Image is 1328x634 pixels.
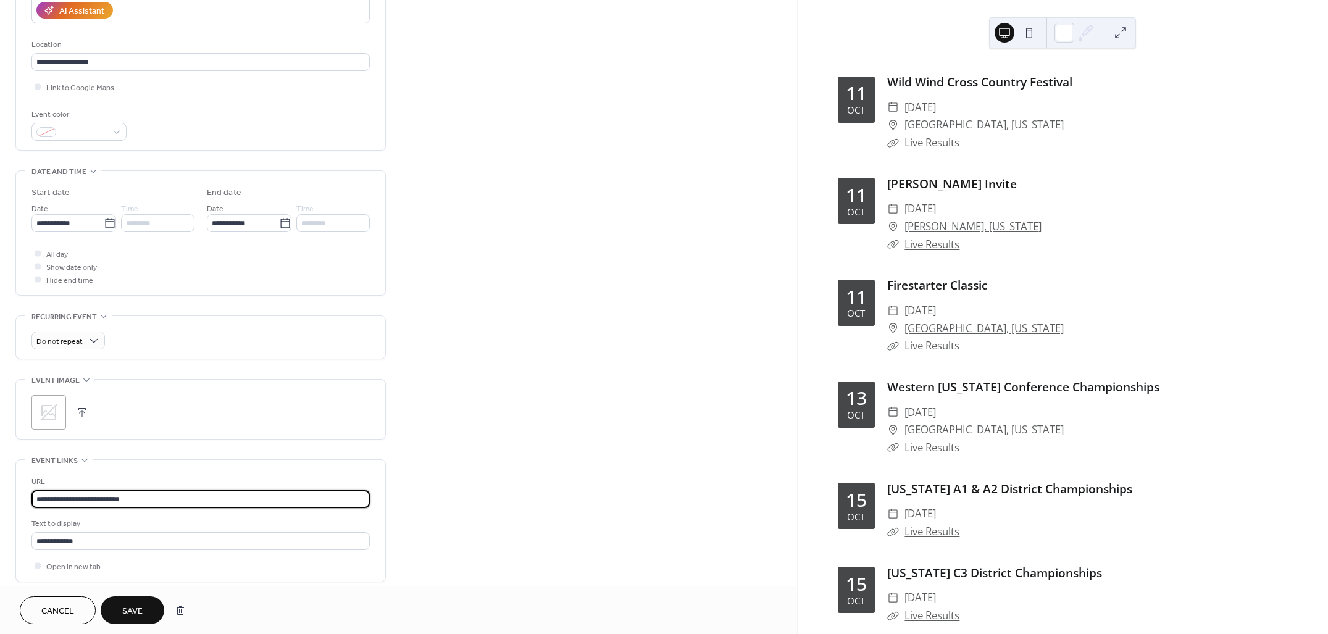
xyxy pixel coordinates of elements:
div: ​ [887,236,899,254]
span: Event image [31,374,80,387]
div: Oct [847,596,865,606]
span: [DATE] [904,200,936,218]
div: Oct [847,207,865,217]
a: [PERSON_NAME] Invite [887,175,1017,192]
div: AI Assistant [59,5,104,18]
button: Cancel [20,596,96,624]
span: Date [31,202,48,215]
div: End date [207,186,241,199]
span: [DATE] [904,99,936,117]
a: Firestarter Classic [887,277,988,293]
div: ​ [887,302,899,320]
div: ; [31,395,66,430]
a: Live Results [904,135,959,149]
span: All day [46,248,68,261]
a: [GEOGRAPHIC_DATA], [US_STATE] [904,421,1064,439]
div: ​ [887,505,899,523]
button: Save [101,596,164,624]
div: ​ [887,421,899,439]
span: Recurring event [31,311,97,323]
a: Live Results [904,524,959,538]
a: [GEOGRAPHIC_DATA], [US_STATE] [904,320,1064,338]
div: ​ [887,218,899,236]
div: ​ [887,116,899,134]
div: ​ [887,404,899,422]
span: Open in new tab [46,561,101,574]
span: Date and time [31,165,86,178]
span: Link to Google Maps [46,81,114,94]
div: ​ [887,607,899,625]
div: Oct [847,309,865,318]
a: [PERSON_NAME], [US_STATE] [904,218,1042,236]
a: Live Results [904,237,959,251]
div: Start date [31,186,70,199]
span: Time [296,202,314,215]
div: ​ [887,200,899,218]
span: Show date only [46,261,97,274]
span: Event links [31,454,78,467]
span: [DATE] [904,404,936,422]
span: [DATE] [904,505,936,523]
div: 13 [846,389,867,407]
span: Time [121,202,138,215]
div: ​ [887,337,899,355]
div: ​ [887,99,899,117]
div: URL [31,475,367,488]
a: [US_STATE] A1 & A2 District Championships [887,480,1132,497]
span: [DATE] [904,302,936,320]
a: [GEOGRAPHIC_DATA], [US_STATE] [904,116,1064,134]
div: Text to display [31,517,367,530]
button: AI Assistant [36,2,113,19]
div: ​ [887,320,899,338]
div: ​ [887,523,899,541]
div: ​ [887,439,899,457]
span: [DATE] [904,589,936,607]
div: 11 [846,288,867,306]
a: Live Results [904,338,959,352]
div: 15 [846,491,867,509]
div: Oct [847,106,865,115]
a: Wild Wind Cross Country Festival [887,73,1072,90]
span: Hide end time [46,274,93,287]
a: Live Results [904,440,959,454]
div: ​ [887,589,899,607]
div: 15 [846,575,867,593]
div: Oct [847,411,865,420]
a: Western [US_STATE] Conference Championships [887,378,1159,395]
span: Cancel [41,605,74,618]
div: Oct [847,512,865,522]
a: [US_STATE] C3 District Championships [887,564,1102,581]
span: Save [122,605,143,618]
span: Do not repeat [36,335,83,349]
div: 11 [846,84,867,102]
div: Event color [31,108,124,121]
div: ​ [887,134,899,152]
a: Live Results [904,608,959,622]
div: Location [31,38,367,51]
span: Date [207,202,223,215]
div: 11 [846,186,867,204]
